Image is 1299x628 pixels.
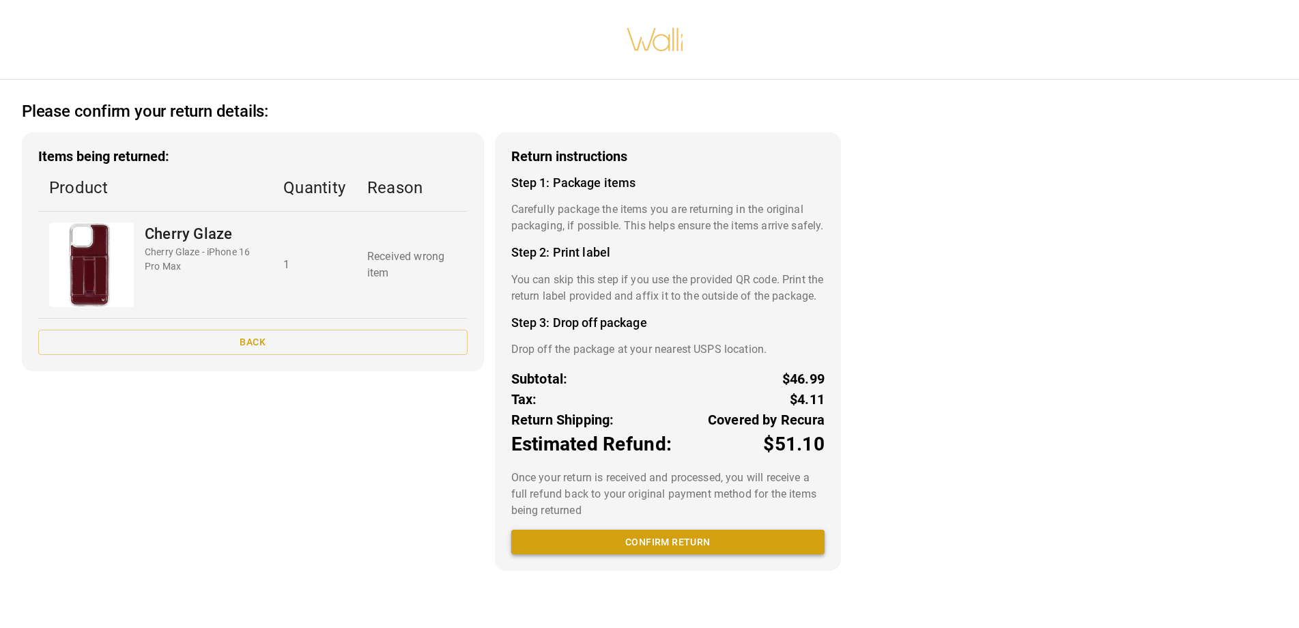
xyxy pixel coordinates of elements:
p: Return Shipping: [511,410,614,430]
p: Reason [367,175,457,200]
p: You can skip this step if you use the provided QR code. Print the return label provided and affix... [511,272,825,304]
p: Estimated Refund: [511,430,672,459]
p: Product [49,175,261,200]
h3: Return instructions [511,149,825,165]
p: 1 [283,257,345,273]
img: walli-inc.myshopify.com [626,10,685,69]
h3: Items being returned: [38,149,468,165]
p: Received wrong item [367,248,457,281]
p: $46.99 [782,369,825,389]
h4: Step 1: Package items [511,175,825,190]
p: Cherry Glaze - iPhone 16 Pro Max [145,245,261,274]
p: Tax: [511,389,537,410]
h4: Step 2: Print label [511,245,825,260]
button: Back [38,330,468,355]
button: Confirm return [511,530,825,555]
p: Covered by Recura [708,410,825,430]
p: Quantity [283,175,345,200]
p: Cherry Glaze [145,223,261,245]
p: Subtotal: [511,369,568,389]
p: Once your return is received and processed, you will receive a full refund back to your original ... [511,470,825,519]
p: Carefully package the items you are returning in the original packaging, if possible. This helps ... [511,201,825,234]
h4: Step 3: Drop off package [511,315,825,330]
p: Drop off the package at your nearest USPS location. [511,341,825,358]
p: $51.10 [763,430,825,459]
h2: Please confirm your return details: [22,102,268,122]
p: $4.11 [790,389,825,410]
